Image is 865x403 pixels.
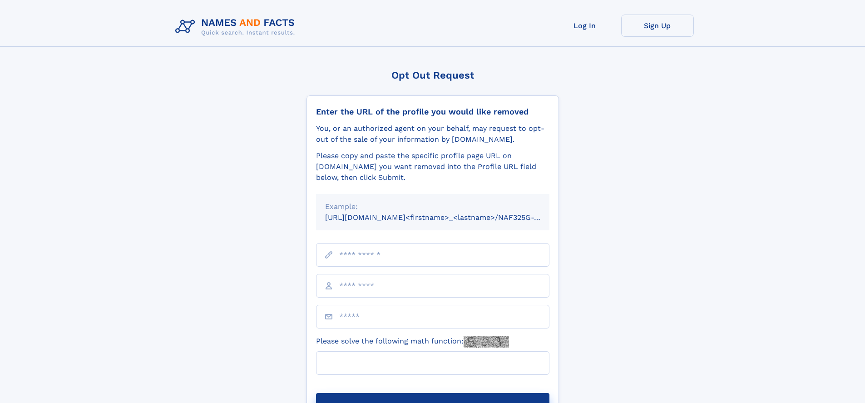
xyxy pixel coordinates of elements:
[316,150,549,183] div: Please copy and paste the specific profile page URL on [DOMAIN_NAME] you want removed into the Pr...
[325,213,567,222] small: [URL][DOMAIN_NAME]<firstname>_<lastname>/NAF325G-xxxxxxxx
[621,15,694,37] a: Sign Up
[325,201,540,212] div: Example:
[316,107,549,117] div: Enter the URL of the profile you would like removed
[306,70,559,81] div: Opt Out Request
[549,15,621,37] a: Log In
[316,123,549,145] div: You, or an authorized agent on your behalf, may request to opt-out of the sale of your informatio...
[316,336,509,348] label: Please solve the following math function:
[172,15,302,39] img: Logo Names and Facts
